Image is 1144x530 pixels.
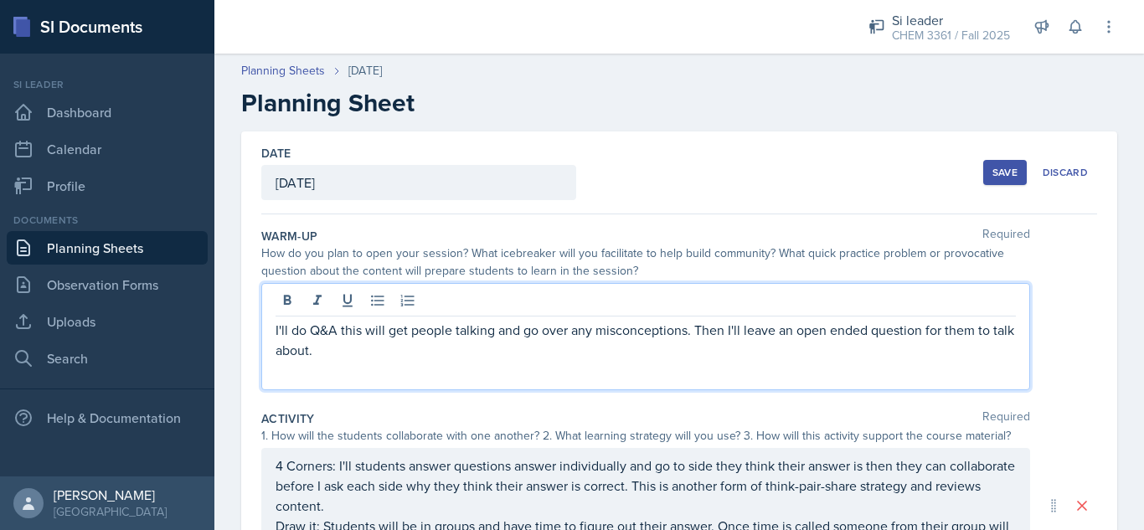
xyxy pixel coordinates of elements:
h2: Planning Sheet [241,88,1117,118]
label: Warm-Up [261,228,317,244]
p: I'll do Q&A this will get people talking and go over any misconceptions. Then I'll leave an open ... [276,320,1016,360]
a: Search [7,342,208,375]
div: Si leader [892,10,1010,30]
a: Planning Sheets [7,231,208,265]
a: Profile [7,169,208,203]
div: Si leader [7,77,208,92]
div: CHEM 3361 / Fall 2025 [892,27,1010,44]
button: Discard [1033,160,1097,185]
div: Discard [1043,166,1088,179]
div: [GEOGRAPHIC_DATA] [54,503,167,520]
div: Save [992,166,1018,179]
span: Required [982,228,1030,244]
a: Uploads [7,305,208,338]
button: Save [983,160,1027,185]
a: Observation Forms [7,268,208,301]
div: Documents [7,213,208,228]
label: Activity [261,410,315,427]
div: How do you plan to open your session? What icebreaker will you facilitate to help build community... [261,244,1030,280]
p: 4 Corners: I'll students answer questions answer individually and go to side they think their ans... [276,455,1016,516]
label: Date [261,145,291,162]
a: Planning Sheets [241,62,325,80]
div: [DATE] [348,62,382,80]
div: [PERSON_NAME] [54,486,167,503]
a: Calendar [7,132,208,166]
span: Required [982,410,1030,427]
div: 1. How will the students collaborate with one another? 2. What learning strategy will you use? 3.... [261,427,1030,445]
div: Help & Documentation [7,401,208,435]
a: Dashboard [7,95,208,129]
